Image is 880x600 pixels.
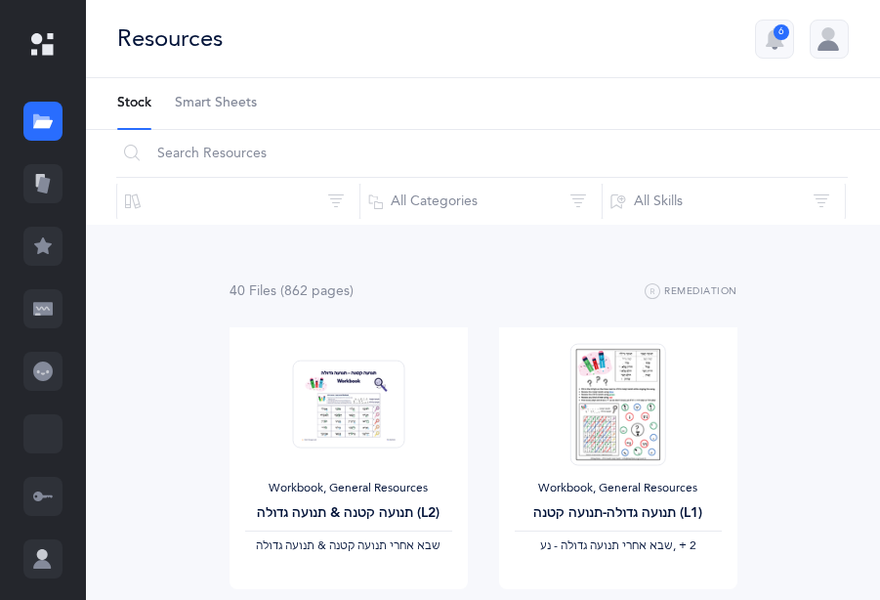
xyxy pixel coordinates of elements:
div: ‪, + 2‬ [515,538,722,554]
img: Tenuah_Gedolah.Ketana-Workbook-SB_thumbnail_1685245466.png [292,360,404,449]
div: תנועה גדולה-תנועה קטנה (L1) [515,503,722,524]
img: Alephbeis__%D7%AA%D7%A0%D7%95%D7%A2%D7%94_%D7%92%D7%93%D7%95%D7%9C%D7%94-%D7%A7%D7%98%D7%A0%D7%94... [569,343,665,465]
button: All Categories [359,178,604,225]
div: תנועה קטנה & תנועה גדולה (L2) [245,503,452,524]
div: Workbook, General Resources [245,481,452,496]
button: 6 [755,20,794,59]
button: Remediation [645,280,737,304]
div: Workbook, General Resources [515,481,722,496]
button: All Skills [602,178,846,225]
span: s [271,283,276,299]
span: (862 page ) [280,283,354,299]
span: 40 File [230,283,276,299]
div: 6 [774,24,789,40]
span: ‫שבא אחרי תנועה קטנה & תנועה גדולה‬ [256,538,440,552]
input: Search Resources [116,130,848,177]
span: Smart Sheets [175,94,257,113]
span: ‫שבא אחרי תנועה גדולה - נע‬ [540,538,673,552]
span: s [344,283,350,299]
div: Resources [117,22,223,55]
